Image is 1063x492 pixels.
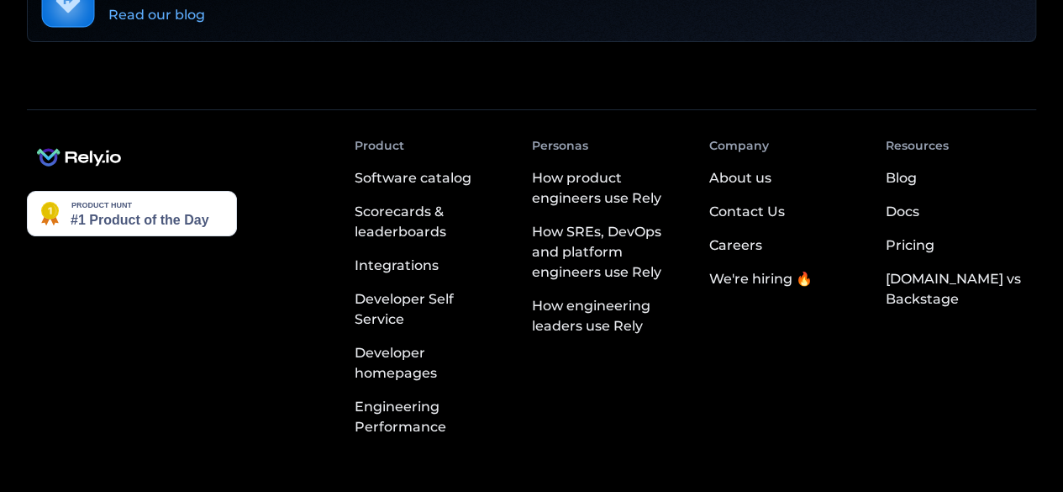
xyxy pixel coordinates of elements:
a: Integrations [355,249,505,283]
div: Developer Self Service [355,289,505,330]
a: Software catalog [355,161,505,195]
div: About us [708,168,771,188]
div: [DOMAIN_NAME] vs Backstage [886,269,1036,309]
div: Integrations [355,256,439,276]
div: Company [708,137,768,155]
div: Resources [886,137,949,155]
div: How engineering leaders use Rely [531,296,681,336]
div: Scorecards & leaderboards [355,202,505,242]
a: We're hiring 🔥 [708,262,812,296]
div: Pricing [886,235,934,256]
a: Contact Us [708,195,784,229]
a: Developer Self Service [355,283,505,336]
a: Engineering Performance [355,390,505,444]
a: Scorecards & leaderboards [355,195,505,249]
a: How SREs, DevOps and platform engineers use Rely [531,215,681,289]
a: About us [708,161,771,195]
div: How SREs, DevOps and platform engineers use Rely [531,222,681,283]
a: Developer homepages [355,336,505,390]
div: Blog [886,168,917,188]
div: Engineering Performance [355,397,505,437]
div: Personas [531,137,587,155]
a: How engineering leaders use Rely [531,289,681,343]
a: How product engineers use Rely [531,161,681,215]
div: Careers [708,235,761,256]
div: Developer homepages [355,343,505,384]
div: Product [355,137,404,155]
div: Contact Us [708,202,784,222]
div: We're hiring 🔥 [708,269,812,289]
div: How product engineers use Rely [531,168,681,209]
div: Software catalog [355,168,471,188]
a: Pricing [886,229,934,262]
div: Docs [886,202,919,222]
a: Careers [708,229,761,262]
img: Rely.io - The developer portal with an AI assistant you can speak with | Product Hunt [27,191,237,236]
div: Read our blog [108,5,205,25]
a: Docs [886,195,919,229]
a: [DOMAIN_NAME] vs Backstage [886,262,1036,316]
a: Blog [886,161,917,195]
